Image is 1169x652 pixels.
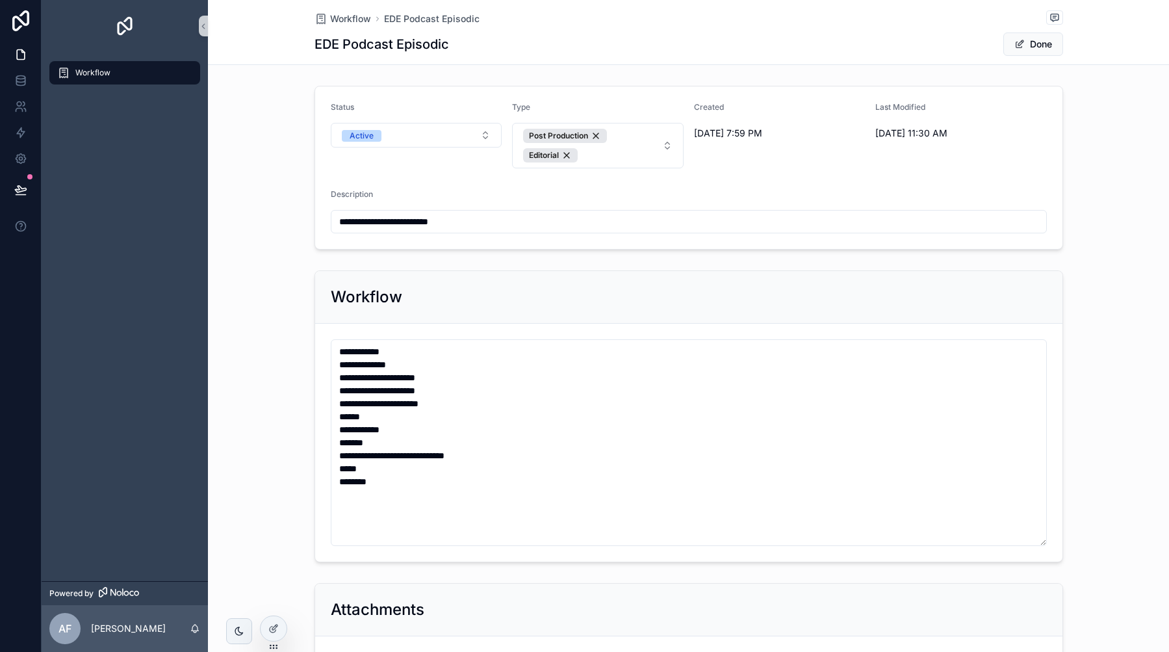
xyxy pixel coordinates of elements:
a: EDE Podcast Episodic [384,12,480,25]
div: scrollable content [42,52,208,101]
span: Workflow [330,12,371,25]
h2: Attachments [331,599,424,620]
div: Active [350,130,374,142]
span: Powered by [49,588,94,599]
span: Created [694,102,724,112]
button: Select Button [331,123,502,148]
span: Type [512,102,530,112]
span: AF [58,621,71,636]
button: Select Button [512,123,684,168]
img: App logo [114,16,135,36]
button: Unselect 8 [523,148,578,163]
span: Last Modified [875,102,925,112]
button: Done [1003,33,1063,56]
span: Post Production [529,131,588,141]
span: [DATE] 7:59 PM [694,127,866,140]
span: Description [331,189,373,199]
button: Unselect 4 [523,129,607,143]
span: Status [331,102,354,112]
a: Workflow [49,61,200,85]
h1: EDE Podcast Episodic [315,35,449,53]
a: Powered by [42,581,208,605]
h2: Workflow [331,287,402,307]
span: [DATE] 11:30 AM [875,127,1047,140]
span: Workflow [75,68,110,78]
p: [PERSON_NAME] [91,622,166,635]
span: Editorial [529,150,559,161]
a: Workflow [315,12,371,25]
